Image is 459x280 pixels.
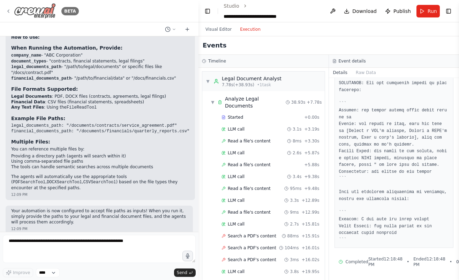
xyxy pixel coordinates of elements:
li: - "/path/to/legal/documents" or specific files like "/docs/contract.pdf" [11,64,189,75]
span: Download [352,8,377,15]
code: document_types [11,59,46,64]
div: 12:09 PM [11,226,187,231]
span: + 0.00s [304,115,319,120]
span: Started [228,115,243,120]
li: Using comma-separated file paths [11,159,189,164]
span: + 3.30s [304,138,319,144]
span: + 12.99s [302,209,319,215]
span: LLM call [228,269,244,274]
strong: How to Use: [11,35,40,40]
div: 12:09 PM [11,192,189,197]
span: + 7.78s [307,100,322,105]
li: : Using the [11,105,189,111]
code: FileReadTool [67,105,97,110]
code: financial_documents_path [11,76,72,81]
span: Started 12:18:48 PM [368,256,402,267]
strong: When Running the Automation, Provide: [11,45,122,51]
span: ▼ [211,100,215,105]
span: Send [177,270,187,275]
code: PDFSearchTool [13,180,46,185]
h2: Events [203,40,226,50]
span: Publish [393,8,411,15]
span: Read a file's content [228,209,271,215]
span: + 15.91s [302,233,319,239]
code: CSVSearchTool [83,180,116,185]
li: Providing a directory path (agents will search within it) [11,154,189,159]
span: 3.1s [293,126,301,132]
span: Read a file's content [228,186,271,191]
span: + 3.19s [304,126,319,132]
h3: Timeline [208,58,226,64]
span: 3.8s [290,269,299,274]
span: 8ms [293,138,302,144]
button: Start a new chat [182,25,193,34]
strong: Financial Data [11,100,45,104]
span: + 5.87s [304,150,319,156]
span: Ended 12:18:48 PM [413,256,445,267]
span: LLM call [228,221,244,227]
strong: File Formats Supported: [11,86,78,92]
span: + 5.88s [304,162,319,168]
button: Improve [3,268,33,277]
code: company_name [11,53,41,58]
span: + 12.89s [302,198,319,203]
button: Hide left sidebar [203,6,212,16]
li: - "contracts, financial statements, legal filings" [11,59,189,65]
button: Details [329,68,352,78]
img: Logo [14,3,56,19]
span: 3.3s [290,198,299,203]
button: Show right sidebar [444,6,453,16]
span: 9ms [290,209,299,215]
p: The agents will automatically use the appropriate tools ( , , ) based on the file types they enco... [11,174,189,191]
code: legal_documents_path: "/documents/contracts/service_agreement.pdf" financial_documents_path: "/do... [11,123,189,134]
strong: Legal Documents [11,94,52,99]
span: • [407,259,409,265]
span: LLM call [228,198,244,203]
nav: breadcrumb [224,2,322,20]
a: Studio [224,3,239,9]
span: + 9.38s [304,174,319,179]
strong: Example File Paths: [11,116,65,121]
code: legal_documents_path [11,65,61,69]
strong: Any Text Files [11,105,44,110]
p: You can reference multiple files by: [11,147,189,152]
span: Improve [13,270,30,275]
span: Search a PDF's content [228,245,276,251]
span: • [450,259,452,265]
li: The tools can handle semantic searches across multiple documents [11,164,189,170]
span: + 16.01s [302,245,319,251]
div: BETA [61,7,79,15]
span: 2.7s [290,221,299,227]
button: Click to speak your automation idea [182,251,193,261]
span: Read a file's content [228,138,271,144]
span: 2.6s [293,150,301,156]
span: 88ms [287,233,299,239]
strong: Multiple Files: [11,139,50,145]
span: + 9.48s [304,186,319,191]
button: Switch to previous chat [162,25,179,34]
span: 7.78s (+38.93s) [222,82,254,88]
div: Analyze Legal Documents [225,95,286,109]
span: • 1 task [257,82,271,88]
button: Download [341,5,379,17]
span: + 19.95s [302,269,319,274]
span: Run [428,8,437,15]
span: LLM call [228,150,244,156]
span: + 16.02s [302,257,319,263]
span: 3ms [290,257,299,263]
span: LLM call [228,126,244,132]
li: : PDF, DOCX files (contracts, agreements, legal filings) [11,94,189,100]
span: Read a file's content [228,162,271,168]
span: Search a PDF's content [228,257,276,263]
span: 104ms [285,245,299,251]
span: 95ms [290,186,301,191]
button: Execution [236,25,265,34]
span: ▼ [206,79,210,84]
span: 3.4s [293,174,301,179]
span: 38.93s [291,100,306,105]
div: Legal Document Analyst [222,75,281,82]
span: Completed [346,259,368,265]
button: Publish [382,5,414,17]
span: LLM call [228,174,244,179]
button: Raw Data [352,68,380,78]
